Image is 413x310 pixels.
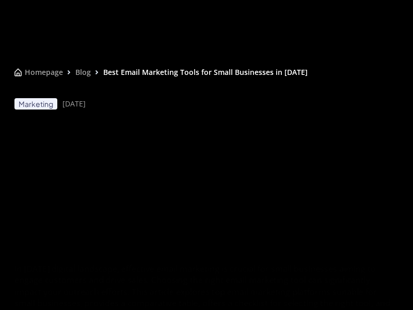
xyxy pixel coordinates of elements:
div: Marketing [19,100,53,109]
a: Best Email Marketing Tools for Small Businesses in [DATE] [103,67,308,78]
div: Homepage [25,67,63,78]
a: Blog [75,67,91,78]
h1: Best Email Marketing Tools for Small Businesses in [DATE] [14,195,399,251]
div: [DATE] [62,99,86,109]
a: Homepage [14,67,63,78]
